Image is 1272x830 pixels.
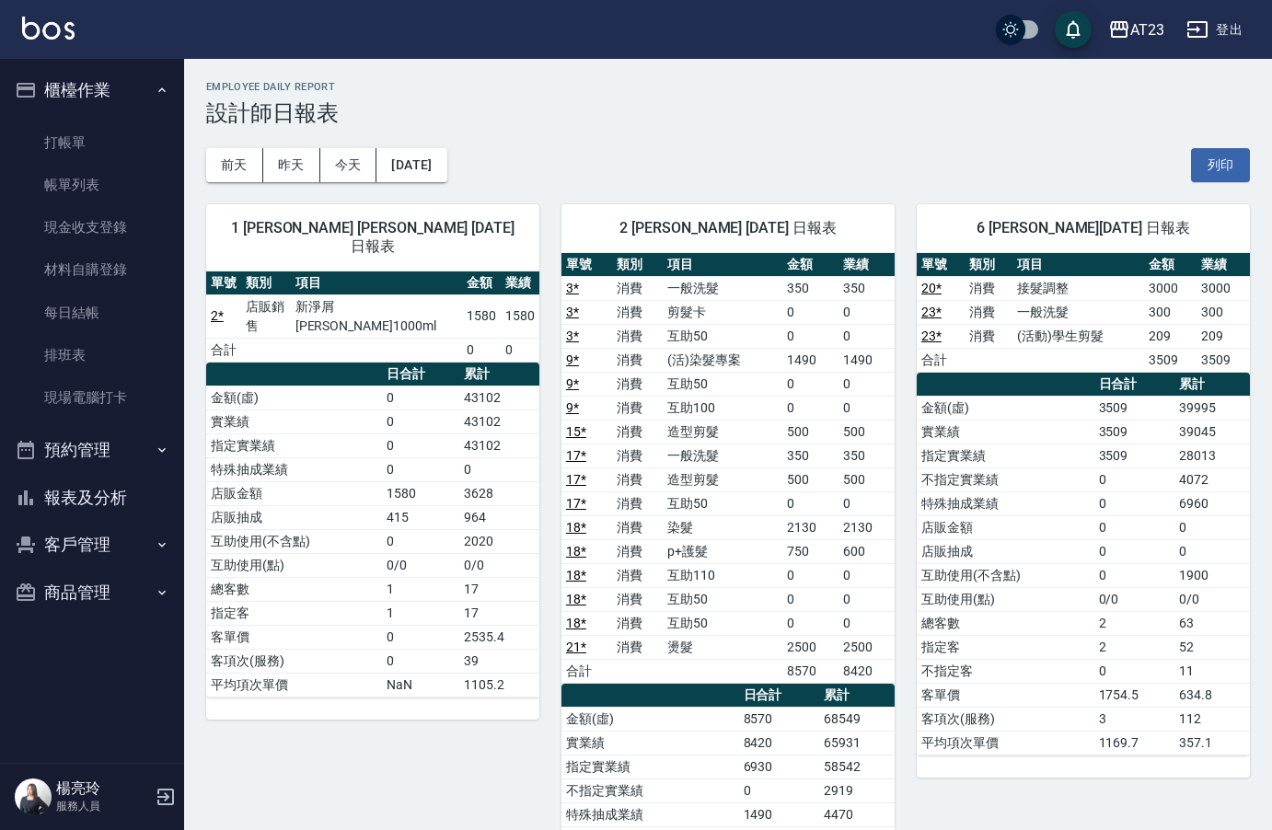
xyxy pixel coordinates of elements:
td: 52 [1174,635,1250,659]
td: 0 [1174,515,1250,539]
td: 互助100 [663,396,782,420]
td: 209 [1197,324,1250,348]
td: 1 [382,601,459,625]
button: AT23 [1101,11,1172,49]
td: 互助使用(點) [917,587,1094,611]
td: 消費 [612,444,663,467]
td: 不指定客 [917,659,1094,683]
td: 43102 [459,409,539,433]
td: 2 [1094,635,1175,659]
th: 業績 [1197,253,1250,277]
td: 415 [382,505,459,529]
td: 一般洗髮 [663,444,782,467]
td: 0 [462,338,501,362]
td: 客單價 [206,625,382,649]
td: 0 [838,587,895,611]
td: 互助50 [663,324,782,348]
td: 2 [1094,611,1175,635]
td: 6960 [1174,491,1250,515]
td: 剪髮卡 [663,300,782,324]
td: 39045 [1174,420,1250,444]
td: 合計 [917,348,965,372]
p: 服務人員 [56,798,150,814]
a: 帳單列表 [7,164,177,206]
td: 2130 [782,515,838,539]
td: 350 [838,444,895,467]
td: 750 [782,539,838,563]
td: 0 [782,491,838,515]
td: 1490 [782,348,838,372]
th: 業績 [501,271,539,295]
th: 累計 [1174,373,1250,397]
td: 0/0 [1174,587,1250,611]
td: 金額(虛) [561,707,739,731]
td: 350 [782,444,838,467]
td: 互助使用(點) [206,553,382,577]
td: 消費 [612,420,663,444]
td: 不指定實業績 [561,778,739,802]
th: 類別 [965,253,1012,277]
td: 300 [1144,300,1197,324]
td: 指定實業績 [561,755,739,778]
td: 互助使用(不含點) [917,563,1094,587]
td: 消費 [965,300,1012,324]
td: 消費 [612,611,663,635]
td: 指定客 [206,601,382,625]
span: 6 [PERSON_NAME][DATE] 日報表 [939,219,1228,237]
table: a dense table [206,271,539,363]
td: 店販銷售 [241,294,291,338]
img: Logo [22,17,75,40]
button: [DATE] [376,148,446,182]
button: 列印 [1191,148,1250,182]
td: 3628 [459,481,539,505]
th: 日合計 [739,684,820,708]
a: 現金收支登錄 [7,206,177,248]
td: 客項次(服務) [206,649,382,673]
td: 3509 [1144,348,1197,372]
td: 0 [838,611,895,635]
td: 0 [1094,515,1175,539]
td: 合計 [561,659,612,683]
td: 39 [459,649,539,673]
td: 964 [459,505,539,529]
td: 357.1 [1174,731,1250,755]
td: 1490 [739,802,820,826]
button: 前天 [206,148,263,182]
td: 0 [739,778,820,802]
td: 互助使用(不含點) [206,529,382,553]
td: 3000 [1197,276,1250,300]
td: 合計 [206,338,241,362]
td: 2535.4 [459,625,539,649]
td: 互助110 [663,563,782,587]
button: 昨天 [263,148,320,182]
td: 6930 [739,755,820,778]
td: 店販金額 [206,481,382,505]
td: 店販抽成 [206,505,382,529]
td: 0 [782,372,838,396]
th: 累計 [819,684,895,708]
td: 4470 [819,802,895,826]
a: 現場電腦打卡 [7,376,177,419]
td: 8570 [739,707,820,731]
td: 燙髮 [663,635,782,659]
td: 0 [838,491,895,515]
td: 0/0 [382,553,459,577]
td: 58542 [819,755,895,778]
table: a dense table [206,363,539,697]
td: 客單價 [917,683,1094,707]
td: 消費 [965,324,1012,348]
td: 一般洗髮 [1012,300,1144,324]
td: 0 [382,457,459,481]
td: 3509 [1197,348,1250,372]
td: 0/0 [459,553,539,577]
td: 350 [782,276,838,300]
a: 材料自購登錄 [7,248,177,291]
td: 實業績 [917,420,1094,444]
th: 項目 [663,253,782,277]
div: AT23 [1130,18,1164,41]
button: 報表及分析 [7,474,177,522]
td: 500 [782,467,838,491]
td: 63 [1174,611,1250,635]
td: 消費 [612,587,663,611]
td: 染髮 [663,515,782,539]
